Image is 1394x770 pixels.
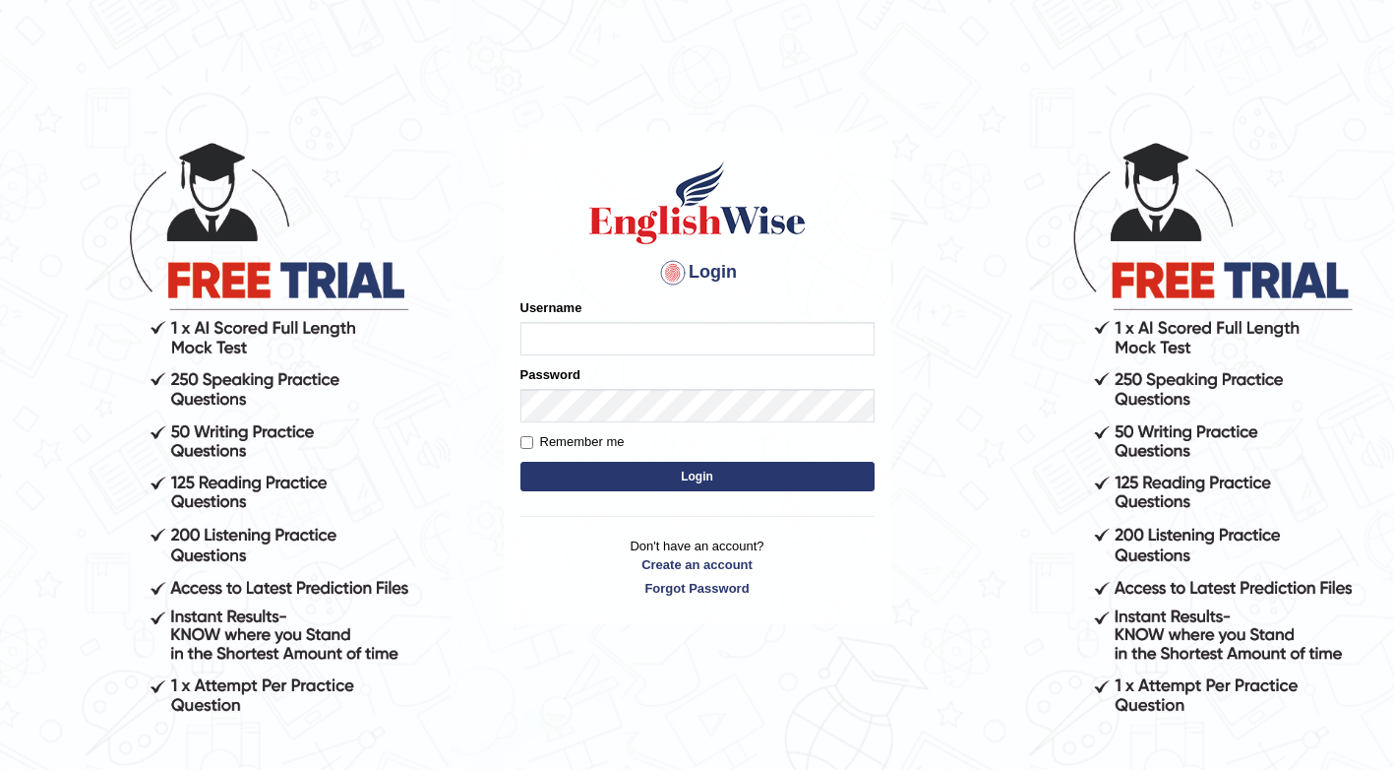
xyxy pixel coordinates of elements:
label: Username [520,298,582,317]
h4: Login [520,257,875,289]
p: Don't have an account? [520,537,875,598]
a: Forgot Password [520,579,875,598]
button: Login [520,462,875,491]
label: Password [520,365,580,384]
label: Remember me [520,432,625,452]
a: Create an account [520,555,875,574]
img: Logo of English Wise sign in for intelligent practice with AI [585,159,810,247]
input: Remember me [520,436,533,449]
